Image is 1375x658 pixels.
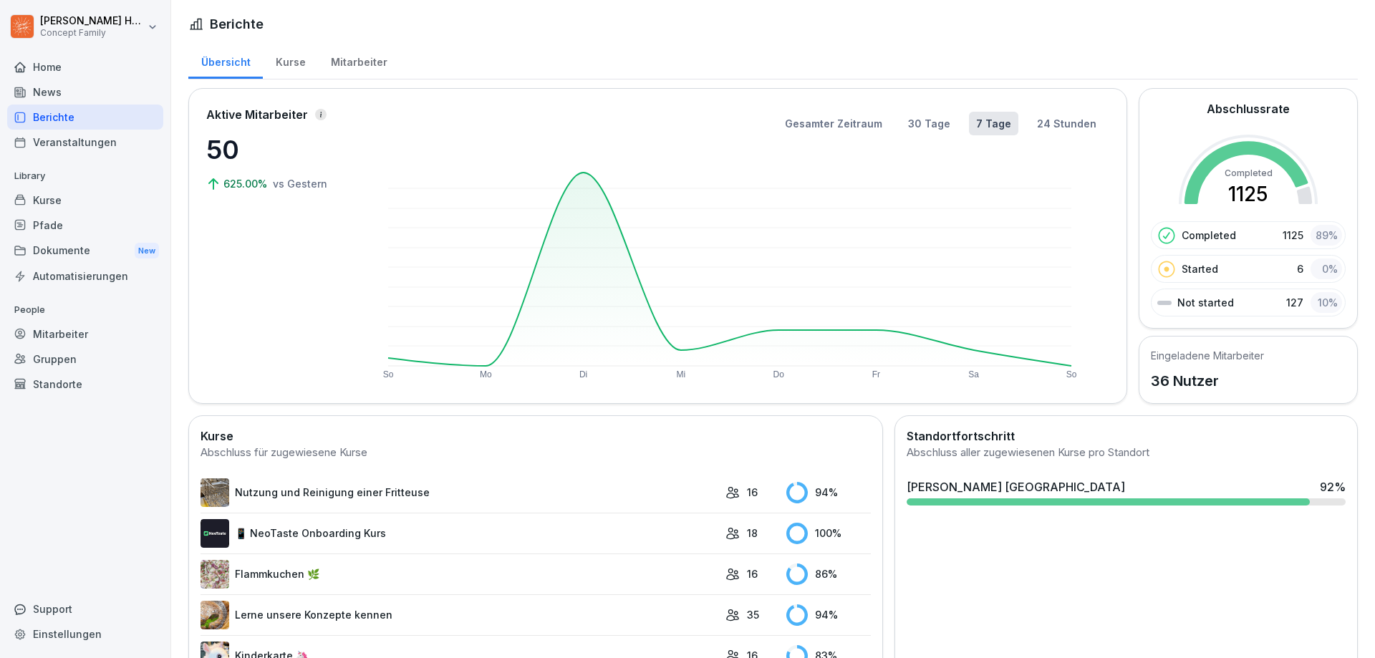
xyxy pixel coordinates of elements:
[210,14,264,34] h1: Berichte
[40,15,145,27] p: [PERSON_NAME] Huttarsch
[579,369,587,379] text: Di
[1177,295,1234,310] p: Not started
[1182,261,1218,276] p: Started
[786,563,871,585] div: 86 %
[383,369,394,379] text: So
[7,188,163,213] a: Kurse
[201,478,718,507] a: Nutzung und Reinigung einer Fritteuse
[7,130,163,155] a: Veranstaltungen
[677,369,686,379] text: Mi
[1320,478,1346,495] div: 92 %
[969,112,1018,135] button: 7 Tage
[201,519,718,548] a: 📱 NeoTaste Onboarding Kurs
[901,473,1351,511] a: [PERSON_NAME] [GEOGRAPHIC_DATA]92%
[1066,369,1077,379] text: So
[907,478,1125,495] div: [PERSON_NAME] [GEOGRAPHIC_DATA]
[223,176,270,191] p: 625.00%
[1182,228,1236,243] p: Completed
[7,238,163,264] div: Dokumente
[747,607,759,622] p: 35
[263,42,318,79] a: Kurse
[1151,370,1264,392] p: 36 Nutzer
[7,213,163,238] a: Pfade
[201,560,718,589] a: Flammkuchen 🌿
[7,299,163,321] p: People
[1283,228,1303,243] p: 1125
[7,263,163,289] a: Automatisierungen
[1297,261,1303,276] p: 6
[786,523,871,544] div: 100 %
[968,369,979,379] text: Sa
[773,369,784,379] text: Do
[201,445,871,461] div: Abschluss für zugewiesene Kurse
[786,482,871,503] div: 94 %
[747,566,758,581] p: 16
[201,427,871,445] h2: Kurse
[907,427,1346,445] h2: Standortfortschritt
[7,79,163,105] a: News
[40,28,145,38] p: Concept Family
[188,42,263,79] a: Übersicht
[135,243,159,259] div: New
[747,526,758,541] p: 18
[7,372,163,397] a: Standorte
[318,42,400,79] a: Mitarbeiter
[201,601,718,629] a: Lerne unsere Konzepte kennen
[778,112,889,135] button: Gesamter Zeitraum
[1311,258,1342,279] div: 0 %
[1311,292,1342,313] div: 10 %
[273,176,327,191] p: vs Gestern
[201,478,229,507] img: b2msvuojt3s6egexuweix326.png
[872,369,880,379] text: Fr
[206,106,308,123] p: Aktive Mitarbeiter
[7,596,163,621] div: Support
[7,165,163,188] p: Library
[901,112,957,135] button: 30 Tage
[1207,100,1290,117] h2: Abschlussrate
[1151,348,1264,363] h5: Eingeladene Mitarbeiter
[7,621,163,647] a: Einstellungen
[7,347,163,372] a: Gruppen
[201,601,229,629] img: ssvnl9aim273pmzdbnjk7g2q.png
[1311,225,1342,246] div: 89 %
[786,604,871,626] div: 94 %
[7,105,163,130] a: Berichte
[7,54,163,79] a: Home
[201,560,229,589] img: jb643umo8xb48cipqni77y3i.png
[7,321,163,347] a: Mitarbeiter
[1030,112,1104,135] button: 24 Stunden
[201,519,229,548] img: wogpw1ad3b6xttwx9rgsg3h8.png
[1286,295,1303,310] p: 127
[907,445,1346,461] div: Abschluss aller zugewiesenen Kurse pro Standort
[480,369,492,379] text: Mo
[206,130,349,169] p: 50
[747,485,758,500] p: 16
[7,238,163,264] a: DokumenteNew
